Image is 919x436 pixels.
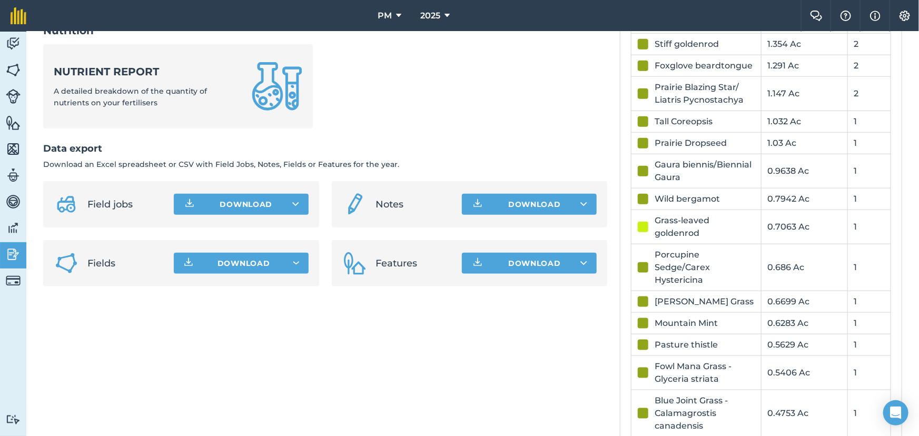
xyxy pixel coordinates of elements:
td: 1 [847,188,891,210]
img: svg+xml;base64,PD94bWwgdmVyc2lvbj0iMS4wIiBlbmNvZGluZz0idXRmLTgiPz4KPCEtLSBHZW5lcmF0b3I6IEFkb2JlIE... [6,414,21,424]
img: Features icon [342,251,368,276]
span: Features [376,256,454,271]
td: 1 [847,291,891,312]
td: 0.9638 Ac [761,154,847,188]
div: Prairie Dropseed [655,137,727,150]
div: Wild bergamot [655,193,720,205]
button: Download [174,253,309,274]
img: svg+xml;base64,PHN2ZyB4bWxucz0iaHR0cDovL3d3dy53My5vcmcvMjAwMC9zdmciIHdpZHRoPSI1NiIgaGVpZ2h0PSI2MC... [6,115,21,131]
td: 1 [847,111,891,132]
img: Download icon [183,198,196,211]
td: 1.147 Ac [761,76,847,111]
div: Tall Coreopsis [655,115,713,128]
div: Open Intercom Messenger [883,400,908,425]
td: 0.7942 Ac [761,188,847,210]
td: 1 [847,334,891,355]
img: svg+xml;base64,PD94bWwgdmVyc2lvbj0iMS4wIiBlbmNvZGluZz0idXRmLTgiPz4KPCEtLSBHZW5lcmF0b3I6IEFkb2JlIE... [6,246,21,262]
span: A detailed breakdown of the quantity of nutrients on your fertilisers [54,86,207,107]
td: 2 [847,33,891,55]
td: 1 [847,210,891,244]
td: 1.032 Ac [761,111,847,132]
img: svg+xml;base64,PD94bWwgdmVyc2lvbj0iMS4wIiBlbmNvZGluZz0idXRmLTgiPz4KPCEtLSBHZW5lcmF0b3I6IEFkb2JlIE... [6,220,21,236]
img: svg+xml;base64,PD94bWwgdmVyc2lvbj0iMS4wIiBlbmNvZGluZz0idXRmLTgiPz4KPCEtLSBHZW5lcmF0b3I6IEFkb2JlIE... [6,167,21,183]
img: fieldmargin Logo [11,7,26,24]
td: 2 [847,55,891,76]
td: 0.6699 Ac [761,291,847,312]
img: Fields icon [54,251,79,276]
td: 0.7063 Ac [761,210,847,244]
div: Stiff goldenrod [655,38,719,51]
td: 1 [847,244,891,291]
span: PM [378,9,392,22]
img: Download icon [471,198,484,211]
img: svg+xml;base64,PD94bWwgdmVyc2lvbj0iMS4wIiBlbmNvZGluZz0idXRmLTgiPz4KPCEtLSBHZW5lcmF0b3I6IEFkb2JlIE... [342,192,368,217]
button: Download [462,194,597,215]
div: Blue Joint Grass - Calamagrostis canadensis [655,394,754,432]
td: 1 [847,132,891,154]
button: Download [462,253,597,274]
td: 1 [847,312,891,334]
img: Download icon [471,257,484,270]
img: svg+xml;base64,PHN2ZyB4bWxucz0iaHR0cDovL3d3dy53My5vcmcvMjAwMC9zdmciIHdpZHRoPSIxNyIgaGVpZ2h0PSIxNy... [870,9,881,22]
div: Mountain Mint [655,317,718,330]
a: Nutrient reportA detailed breakdown of the quantity of nutrients on your fertilisers [43,44,313,128]
img: A question mark icon [839,11,852,21]
strong: Nutrient report [54,64,239,79]
span: Download [218,258,270,269]
img: svg+xml;base64,PD94bWwgdmVyc2lvbj0iMS4wIiBlbmNvZGluZz0idXRmLTgiPz4KPCEtLSBHZW5lcmF0b3I6IEFkb2JlIE... [54,192,79,217]
td: 1.354 Ac [761,33,847,55]
span: Notes [376,197,454,212]
td: 1.03 Ac [761,132,847,154]
img: Two speech bubbles overlapping with the left bubble in the forefront [810,11,823,21]
td: 0.6283 Ac [761,312,847,334]
div: Porcupine Sedge/Carex Hystericina [655,249,754,286]
td: 0.686 Ac [761,244,847,291]
img: A cog icon [898,11,911,21]
img: svg+xml;base64,PD94bWwgdmVyc2lvbj0iMS4wIiBlbmNvZGluZz0idXRmLTgiPz4KPCEtLSBHZW5lcmF0b3I6IEFkb2JlIE... [6,89,21,104]
img: svg+xml;base64,PD94bWwgdmVyc2lvbj0iMS4wIiBlbmNvZGluZz0idXRmLTgiPz4KPCEtLSBHZW5lcmF0b3I6IEFkb2JlIE... [6,273,21,288]
td: 0.5629 Ac [761,334,847,355]
div: Prairie Blazing Star/ Liatris Pycnostachya [655,81,754,106]
div: Gaura biennis/Biennial Gaura [655,158,754,184]
td: 1 [847,154,891,188]
td: 1 [847,355,891,390]
span: Field jobs [87,197,165,212]
img: svg+xml;base64,PD94bWwgdmVyc2lvbj0iMS4wIiBlbmNvZGluZz0idXRmLTgiPz4KPCEtLSBHZW5lcmF0b3I6IEFkb2JlIE... [6,36,21,52]
div: Pasture thistle [655,339,718,351]
div: [PERSON_NAME] Grass [655,295,754,308]
button: Download [174,194,309,215]
img: svg+xml;base64,PHN2ZyB4bWxucz0iaHR0cDovL3d3dy53My5vcmcvMjAwMC9zdmciIHdpZHRoPSI1NiIgaGVpZ2h0PSI2MC... [6,62,21,78]
span: Fields [87,256,165,271]
td: 2 [847,76,891,111]
h2: Data export [43,141,607,156]
span: 2025 [420,9,440,22]
p: Download an Excel spreadsheet or CSV with Field Jobs, Notes, Fields or Features for the year. [43,158,607,170]
div: Grass-leaved goldenrod [655,214,754,240]
img: Nutrient report [252,61,302,112]
div: Foxglove beardtongue [655,60,753,72]
img: svg+xml;base64,PHN2ZyB4bWxucz0iaHR0cDovL3d3dy53My5vcmcvMjAwMC9zdmciIHdpZHRoPSI1NiIgaGVpZ2h0PSI2MC... [6,141,21,157]
td: 1.291 Ac [761,55,847,76]
div: Fowl Mana Grass - Glyceria striata [655,360,754,385]
td: 0.5406 Ac [761,355,847,390]
img: svg+xml;base64,PD94bWwgdmVyc2lvbj0iMS4wIiBlbmNvZGluZz0idXRmLTgiPz4KPCEtLSBHZW5lcmF0b3I6IEFkb2JlIE... [6,194,21,210]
